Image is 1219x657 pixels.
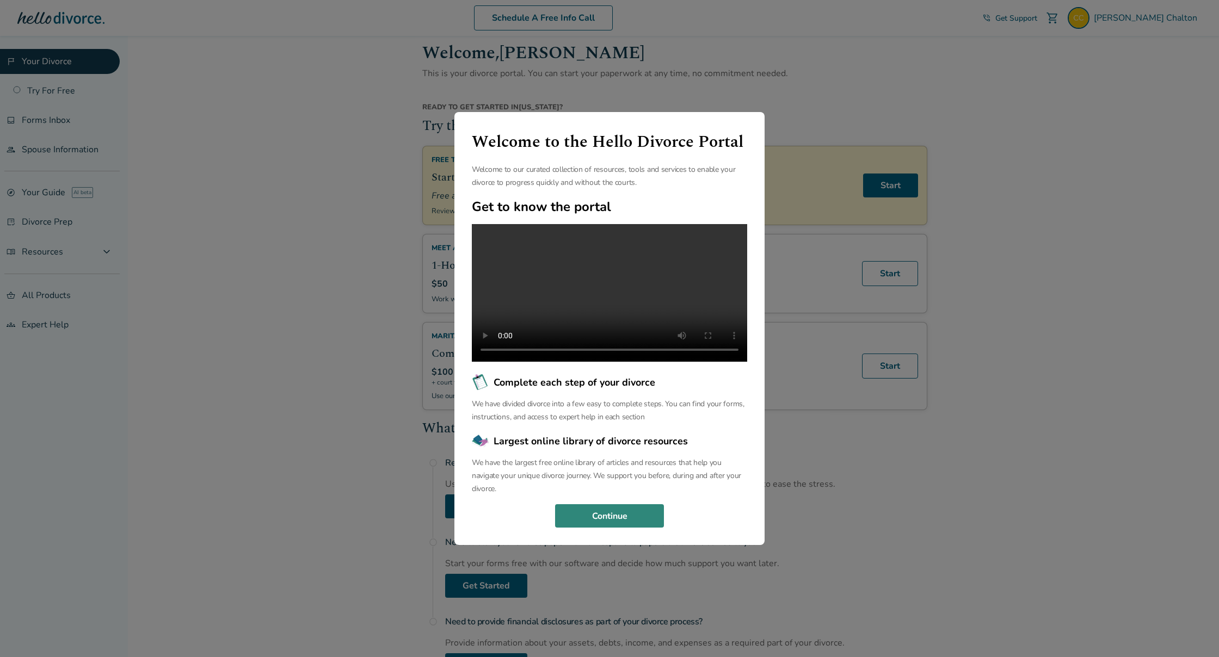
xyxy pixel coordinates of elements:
[1165,605,1219,657] iframe: Chat Widget
[555,504,664,528] button: Continue
[472,198,747,215] h2: Get to know the portal
[472,129,747,154] h1: Welcome to the Hello Divorce Portal
[472,374,489,391] img: Complete each step of your divorce
[472,456,747,495] p: We have the largest free online library of articles and resources that help you navigate your uni...
[494,375,655,389] span: Complete each step of your divorce
[494,434,688,448] span: Largest online library of divorce resources
[472,432,489,450] img: Largest online library of divorce resources
[472,163,747,189] p: Welcome to our curated collection of resources, tools and services to enable your divorce to prog...
[472,398,747,424] p: We have divided divorce into a few easy to complete steps. You can find your forms, instructions,...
